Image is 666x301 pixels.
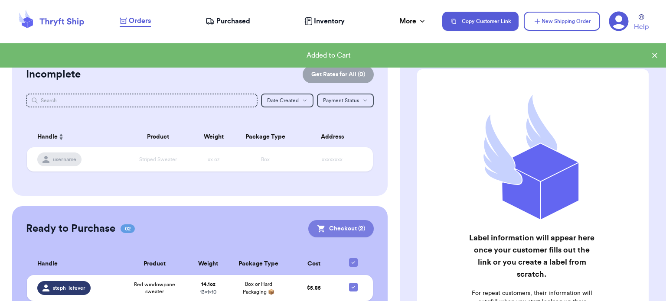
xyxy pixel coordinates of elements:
[304,16,345,26] a: Inventory
[58,132,65,142] button: Sort ascending
[467,232,597,280] h2: Label information will appear here once your customer fills out the link or you create a label fr...
[303,66,374,83] button: Get Rates for All (0)
[323,98,359,103] span: Payment Status
[188,253,229,275] th: Weight
[120,16,151,27] a: Orders
[229,253,289,275] th: Package Type
[129,16,151,26] span: Orders
[308,220,374,237] button: Checkout (2)
[307,285,321,291] span: $ 5.85
[634,22,649,32] span: Help
[53,156,76,163] span: username
[200,289,216,295] span: 13 x 1 x 10
[243,282,274,295] span: Box or Hard Packaging 📦
[206,16,250,26] a: Purchased
[121,253,188,275] th: Product
[193,126,235,147] th: Weight
[317,94,374,107] button: Payment Status
[322,157,343,162] span: xxxxxxxx
[235,126,297,147] th: Package Type
[53,285,85,291] span: steph_lefever
[7,50,650,61] div: Added to Cart
[261,157,270,162] span: Box
[216,16,250,26] span: Purchased
[121,224,135,233] span: 02
[208,157,220,162] span: xx oz
[399,16,427,26] div: More
[37,133,58,142] span: Handle
[289,253,339,275] th: Cost
[124,126,193,147] th: Product
[201,282,215,287] strong: 14.1 oz
[442,12,519,31] button: Copy Customer Link
[26,94,258,107] input: Search
[267,98,299,103] span: Date Created
[634,14,649,32] a: Help
[314,16,345,26] span: Inventory
[261,94,313,107] button: Date Created
[524,12,600,31] button: New Shipping Order
[139,157,177,162] span: Striped Sweater
[26,68,81,81] h2: Incomplete
[126,281,183,295] span: Red windowpane sweater
[37,259,58,269] span: Handle
[26,222,115,236] h2: Ready to Purchase
[297,126,373,147] th: Address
